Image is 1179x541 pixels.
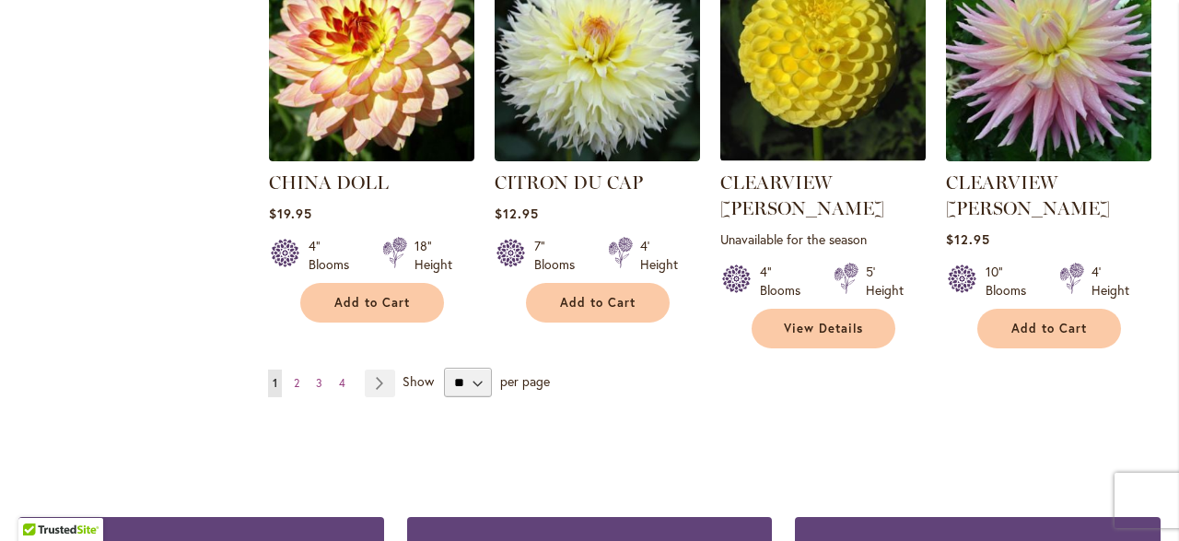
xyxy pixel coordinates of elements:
[334,370,350,397] a: 4
[500,372,550,390] span: per page
[269,147,474,165] a: CHINA DOLL
[977,309,1121,348] button: Add to Cart
[495,205,539,222] span: $12.95
[14,476,65,527] iframe: Launch Accessibility Center
[334,295,410,311] span: Add to Cart
[760,263,811,300] div: 4" Blooms
[946,147,1151,165] a: Clearview Jonas
[720,147,926,165] a: CLEARVIEW DANIEL
[946,171,1110,219] a: CLEARVIEW [PERSON_NAME]
[495,147,700,165] a: CITRON DU CAP
[640,237,678,274] div: 4' Height
[414,237,452,274] div: 18" Height
[720,171,884,219] a: CLEARVIEW [PERSON_NAME]
[534,237,586,274] div: 7" Blooms
[289,370,304,397] a: 2
[720,230,926,248] p: Unavailable for the season
[526,283,670,323] button: Add to Cart
[1091,263,1129,300] div: 4' Height
[269,171,389,194] a: CHINA DOLL
[946,230,990,248] span: $12.95
[300,283,444,323] button: Add to Cart
[1011,321,1087,336] span: Add to Cart
[403,372,434,390] span: Show
[560,295,636,311] span: Add to Cart
[986,263,1037,300] div: 10" Blooms
[273,376,277,390] span: 1
[339,376,345,390] span: 4
[316,376,322,390] span: 3
[309,237,360,274] div: 4" Blooms
[752,309,895,348] a: View Details
[495,171,643,194] a: CITRON DU CAP
[294,376,299,390] span: 2
[269,205,312,222] span: $19.95
[784,321,863,336] span: View Details
[866,263,904,300] div: 5' Height
[311,370,327,397] a: 3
